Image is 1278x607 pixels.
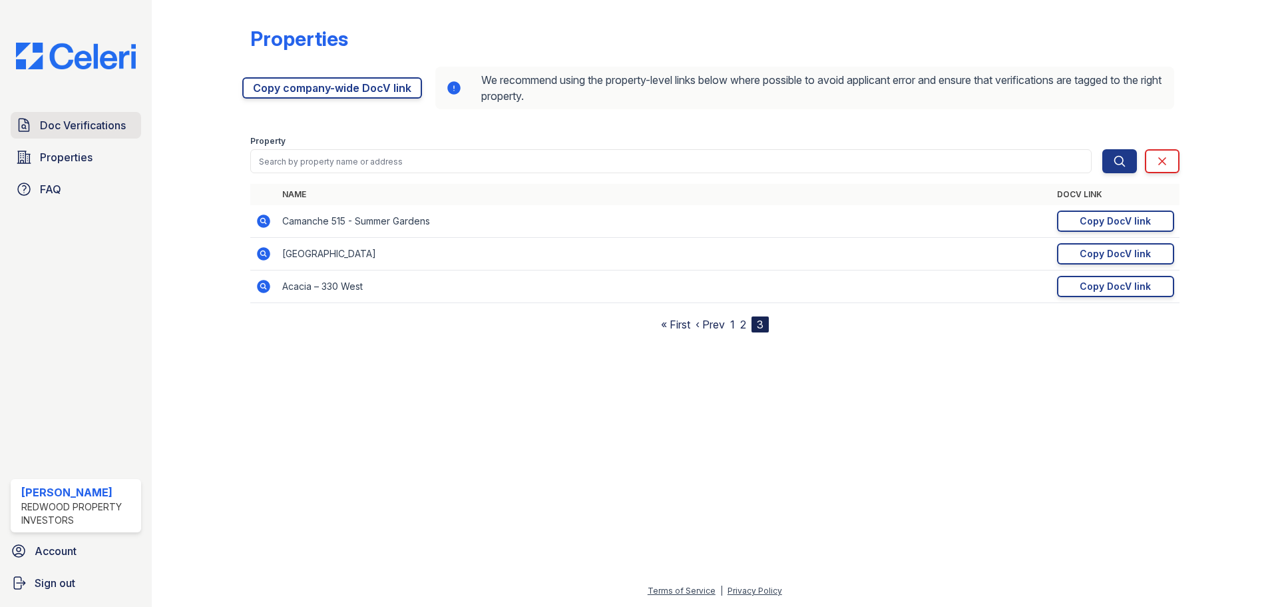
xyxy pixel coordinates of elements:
a: Copy DocV link [1057,211,1174,232]
td: Acacia – 330 West [277,271,1052,303]
a: 1 [730,318,735,331]
div: Copy DocV link [1080,215,1151,228]
a: 2 [740,318,746,331]
a: Terms of Service [648,586,716,596]
a: Sign out [5,570,146,596]
span: Properties [40,149,93,165]
label: Property [250,136,286,147]
a: Copy DocV link [1057,243,1174,265]
a: Account [5,538,146,564]
div: Redwood Property Investors [21,500,136,527]
span: FAQ [40,181,61,197]
a: Doc Verifications [11,112,141,139]
td: [GEOGRAPHIC_DATA] [277,238,1052,271]
div: | [720,586,723,596]
a: Properties [11,144,141,171]
div: Properties [250,27,348,51]
a: Copy company-wide DocV link [242,77,422,99]
td: Camanche 515 - Summer Gardens [277,205,1052,238]
a: ‹ Prev [696,318,725,331]
a: Copy DocV link [1057,276,1174,297]
span: Sign out [35,575,75,591]
span: Doc Verifications [40,117,126,133]
div: Copy DocV link [1080,280,1151,293]
div: 3 [751,316,769,332]
a: Privacy Policy [728,586,782,596]
a: « First [661,318,690,331]
div: Copy DocV link [1080,247,1151,261]
a: FAQ [11,176,141,203]
th: DocV Link [1052,184,1179,205]
input: Search by property name or address [250,149,1092,173]
div: We recommend using the property-level links below where possible to avoid applicant error and ens... [435,67,1174,109]
th: Name [277,184,1052,205]
div: [PERSON_NAME] [21,484,136,500]
span: Account [35,543,77,559]
img: CE_Logo_Blue-a8612792a0a2168367f1c8372b55b34899dd931a85d93a1a3d3e32e68fde9ad4.png [5,43,146,69]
